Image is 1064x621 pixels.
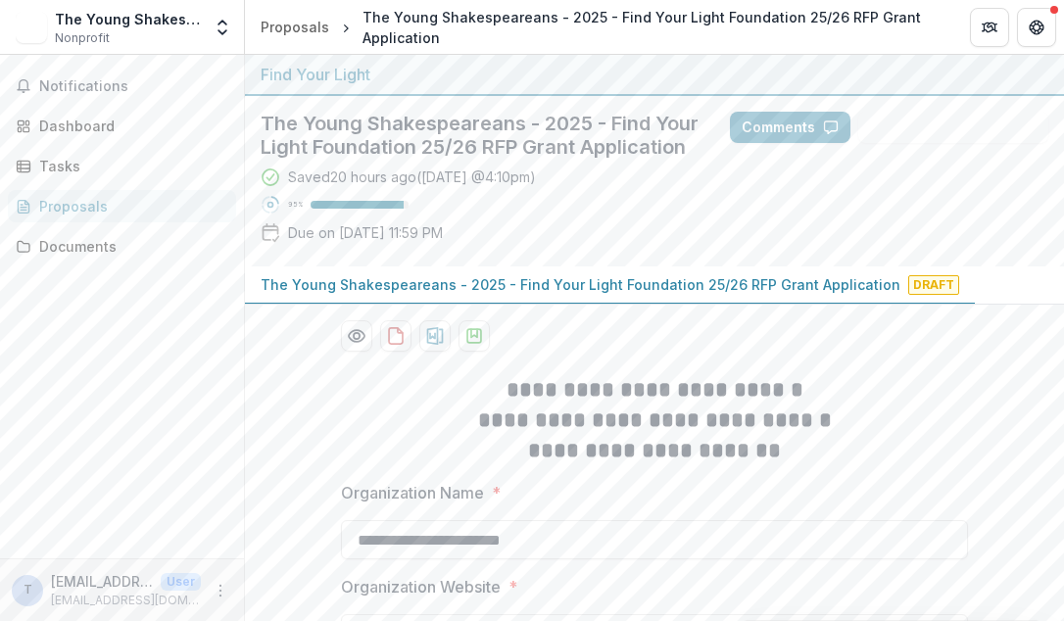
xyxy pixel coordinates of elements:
[39,156,220,176] div: Tasks
[16,12,47,43] img: The Young Shakespeareans
[908,275,959,295] span: Draft
[209,8,236,47] button: Open entity switcher
[1017,8,1056,47] button: Get Help
[55,9,201,29] div: The Young Shakespeareans
[858,112,1048,143] button: Answer Suggestions
[288,198,303,212] p: 95 %
[261,63,1048,86] div: Find Your Light
[39,78,228,95] span: Notifications
[39,236,220,257] div: Documents
[161,573,201,591] p: User
[253,3,946,52] nav: breadcrumb
[8,110,236,142] a: Dashboard
[730,112,850,143] button: Comments
[261,274,900,295] p: The Young Shakespeareans - 2025 - Find Your Light Foundation 25/26 RFP Grant Application
[51,571,153,592] p: [EMAIL_ADDRESS][DOMAIN_NAME]
[261,17,329,37] div: Proposals
[51,592,201,609] p: [EMAIL_ADDRESS][DOMAIN_NAME]
[419,320,451,352] button: download-proposal
[341,481,484,504] p: Organization Name
[253,13,337,41] a: Proposals
[8,230,236,263] a: Documents
[341,575,501,598] p: Organization Website
[55,29,110,47] span: Nonprofit
[209,579,232,602] button: More
[288,222,443,243] p: Due on [DATE] 11:59 PM
[39,196,220,216] div: Proposals
[459,320,490,352] button: download-proposal
[8,190,236,222] a: Proposals
[363,7,939,48] div: The Young Shakespeareans - 2025 - Find Your Light Foundation 25/26 RFP Grant Application
[8,71,236,102] button: Notifications
[341,320,372,352] button: Preview 81b9d76c-e750-4a83-a965-543a2680f60f-0.pdf
[380,320,411,352] button: download-proposal
[24,584,32,597] div: theyoungshakespeareans@gmail.com
[970,8,1009,47] button: Partners
[288,167,536,187] div: Saved 20 hours ago ( [DATE] @ 4:10pm )
[8,150,236,182] a: Tasks
[39,116,220,136] div: Dashboard
[261,112,699,159] h2: The Young Shakespeareans - 2025 - Find Your Light Foundation 25/26 RFP Grant Application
